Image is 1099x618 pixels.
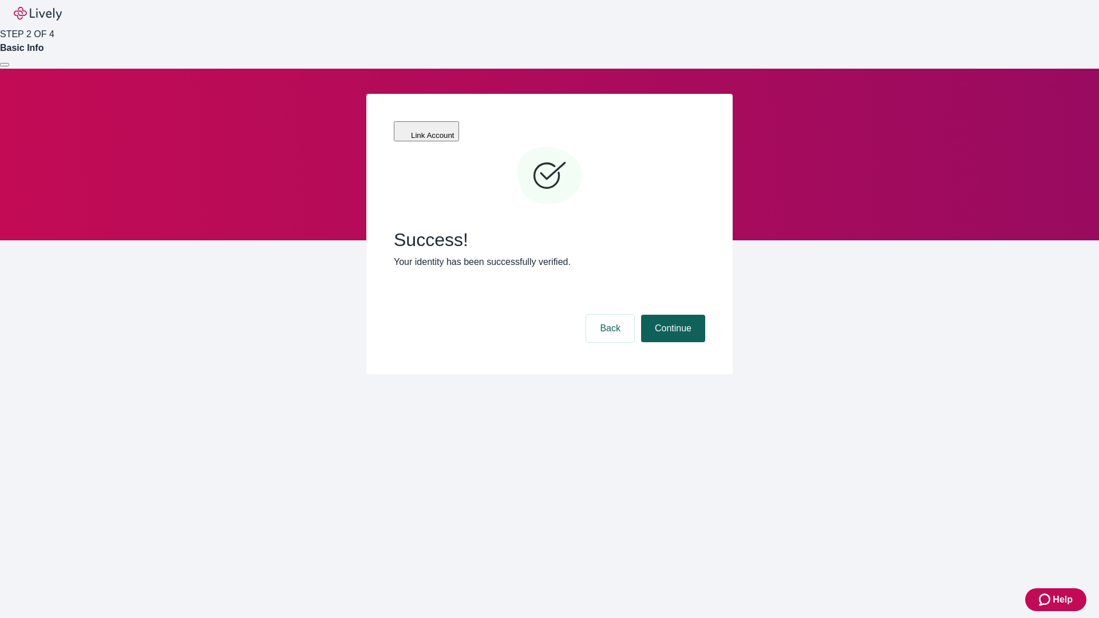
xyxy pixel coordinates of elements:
p: Your identity has been successfully verified. [394,255,705,269]
svg: Checkmark icon [515,142,584,211]
button: Zendesk support iconHelp [1025,588,1086,611]
button: Link Account [394,121,459,141]
img: Lively [14,7,62,21]
svg: Zendesk support icon [1039,593,1053,607]
span: Success! [394,229,705,251]
button: Continue [641,315,705,342]
button: Back [586,315,634,342]
span: Help [1053,593,1073,607]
